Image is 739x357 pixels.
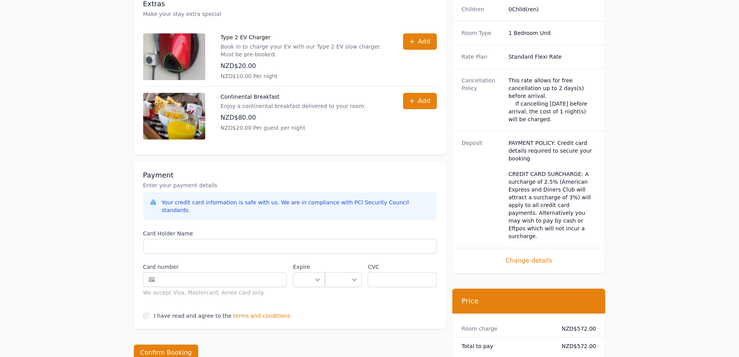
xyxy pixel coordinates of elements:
[462,325,549,333] dt: Room charge
[143,263,287,271] label: Card number
[509,77,596,123] div: This rate allows for free cancellation up to 2 days(s) before arrival. If cancelling [DATE] befor...
[556,325,596,333] dd: NZD$572.00
[233,312,291,320] span: terms and conditions
[221,113,366,122] p: NZD$80.00
[293,263,325,271] label: Expire
[143,10,437,18] p: Make your stay extra special
[143,93,205,139] img: Continental Breakfast
[143,289,287,296] div: We accept Visa, Mastercard, Amex card only.
[462,296,596,306] h3: Price
[509,139,596,240] dd: PAYMENT POLICY: Credit card details required to secure your booking CREDIT CARD SURCHARGE: A surc...
[509,29,596,37] dd: 1 Bedroom Unit
[403,93,437,109] button: Add
[418,96,430,106] span: Add
[143,181,437,189] p: Enter your payment details
[509,53,596,61] dd: Standard Flexi Rate
[221,61,388,71] p: NZD$20.00
[221,43,388,58] p: Book in to charge your EV with our Type 2 EV slow charger. Must be pre-booked.
[154,313,232,319] label: I have read and agree to the
[221,33,388,41] p: Type 2 EV Charger
[462,77,502,123] dt: Cancellation Policy
[143,33,205,80] img: Type 2 EV Charger
[143,230,437,237] label: Card Holder Name
[221,102,366,110] p: Enjoy a continental breakfast delivered to your room.
[143,171,437,180] h3: Payment
[462,29,502,37] dt: Room Type
[509,5,596,13] dd: 0 Child(ren)
[462,342,549,350] dt: Total to pay
[418,37,430,46] span: Add
[403,33,437,50] button: Add
[462,5,502,13] dt: Children
[368,263,436,271] label: CVC
[556,342,596,350] dd: NZD$572.00
[221,124,366,132] p: NZD$20.00 Per guest per night
[462,139,502,240] dt: Deposit
[221,72,388,80] p: NZD$10.00 Per night
[162,199,431,214] div: Your credit card information is safe with us. We are in compliance with PCI Security Council stan...
[462,256,596,265] span: Change details
[221,93,366,101] p: Continental Breakfast
[325,263,362,271] label: .
[462,53,502,61] dt: Rate Plan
